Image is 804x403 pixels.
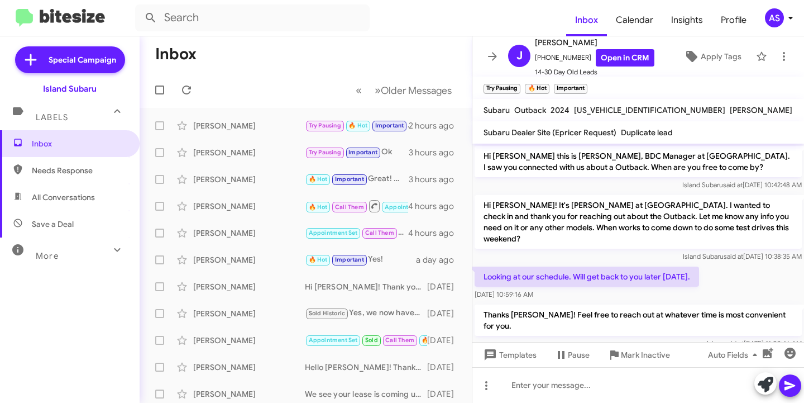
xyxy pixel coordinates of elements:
span: Mark Inactive [621,345,670,365]
button: Templates [472,345,545,365]
a: Calendar [607,4,662,36]
div: Great! We look forward to seeing you then. Have a great weekend! [305,173,409,186]
span: Older Messages [381,84,452,97]
nav: Page navigation example [350,79,458,102]
span: Ariana [DATE] 11:02:46 AM [705,339,802,348]
span: Inbox [32,138,127,149]
span: said at [724,339,744,348]
span: More [36,251,59,261]
button: Mark Inactive [599,345,679,365]
div: [PERSON_NAME] [193,201,305,212]
div: [PERSON_NAME] [193,335,305,346]
span: 14-30 Day Old Leads [535,67,654,78]
div: Thanks! A little embarrassing because I thought this was the number lol. Enjoy the day and I will [305,334,427,347]
span: 🔥 Hot [309,256,328,263]
div: We see your lease is coming up soon, when are you available to come in to go over your options? [305,388,427,400]
div: [DATE] [427,335,463,346]
span: Labels [36,112,68,122]
h1: Inbox [155,45,197,63]
p: Hi [PERSON_NAME] this is [PERSON_NAME], BDC Manager at [GEOGRAPHIC_DATA]. I saw you connected wit... [475,146,802,177]
div: 3 hours ago [409,174,463,185]
small: Try Pausing [484,84,520,94]
span: [DATE] 10:59:16 AM [475,290,533,298]
span: said at [724,252,743,260]
span: » [375,83,381,97]
span: Island Subaru [DATE] 10:38:35 AM [683,252,802,260]
div: 3 hours ago [409,147,463,158]
span: Pause [568,345,590,365]
div: AS [765,8,784,27]
span: [PERSON_NAME] [535,36,654,49]
span: Profile [712,4,755,36]
span: Try Pausing [309,149,341,156]
a: Special Campaign [15,46,125,73]
div: a day ago [416,254,463,265]
button: Apply Tags [674,46,750,67]
span: 🔥 Hot [348,122,367,129]
p: Thanks [PERSON_NAME]! Feel free to reach out at whatever time is most convenient for you. [475,305,802,336]
span: Island Subaru [DATE] 10:42:48 AM [682,181,802,189]
span: Save a Deal [32,219,74,230]
div: 4 hours ago [408,227,463,239]
div: 2 hours ago [409,120,463,131]
span: Subaru Dealer Site (Epricer Request) [484,127,616,138]
div: [PERSON_NAME] [193,174,305,185]
span: Appointment Set [385,203,434,211]
div: 4 hours ago [408,201,463,212]
div: [PERSON_NAME] [193,281,305,292]
span: 🔥 Hot [309,203,328,211]
div: [PERSON_NAME] [193,388,305,400]
div: [PERSON_NAME] [193,254,305,265]
span: [PHONE_NUMBER] [535,49,654,67]
div: Yes! [305,253,416,266]
span: Sold [365,336,378,344]
div: Okay I'll put you in tentatively for [DATE] 4:20 we will confirm [DATE] morning with you! [305,119,409,132]
span: Important [335,176,364,183]
span: said at [723,181,743,189]
small: 🔥 Hot [525,84,549,94]
span: J [516,47,523,65]
small: Important [554,84,587,94]
div: [DATE] [427,388,463,400]
span: Special Campaign [49,54,116,65]
div: [PERSON_NAME], thank you for getting back to me! I completely understand, we are here for you whe... [305,226,408,239]
span: Sold Historic [309,310,346,317]
input: Search [135,4,370,31]
span: Call Them [385,336,414,344]
p: Looking at our schedule. Will get back to you later [DATE]. [475,267,699,287]
span: Subaru [484,105,510,115]
div: [PERSON_NAME] [193,308,305,319]
div: [PERSON_NAME] [193,120,305,131]
div: Ok [305,146,409,159]
span: Outback [514,105,546,115]
span: Appointment Set [309,229,358,236]
span: Call Them [335,203,364,211]
span: Duplicate lead [621,127,673,138]
button: AS [755,8,792,27]
span: [US_VEHICLE_IDENTIFICATION_NUMBER] [574,105,725,115]
a: Insights [662,4,712,36]
button: Next [368,79,458,102]
span: All Conversations [32,192,95,203]
span: Appointment Set [309,336,358,344]
div: Yes, we now have the Forester Hyrbid. We have some here at our showroom available to test drive! [305,307,427,320]
div: Hello [PERSON_NAME]! Thankyou for getting back to me. I am so sorry to hear that you had a less t... [305,362,427,373]
a: Open in CRM [596,49,654,67]
span: Important [375,122,404,129]
p: Hi [PERSON_NAME]! It's [PERSON_NAME] at [GEOGRAPHIC_DATA]. I wanted to check in and thank you for... [475,195,802,249]
span: Important [335,256,364,263]
span: [PERSON_NAME] [730,105,792,115]
span: Important [348,149,377,156]
div: [PERSON_NAME] [193,362,305,373]
div: That's great to hear! Are you available to stop by this weekend to finalize your deal? [305,199,408,213]
div: [PERSON_NAME] [193,147,305,158]
div: [DATE] [427,362,463,373]
span: 🔥 Hot [422,336,441,344]
span: Inbox [566,4,607,36]
button: Auto Fields [699,345,770,365]
span: Call Them [365,229,394,236]
span: Apply Tags [701,46,741,67]
span: « [356,83,362,97]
